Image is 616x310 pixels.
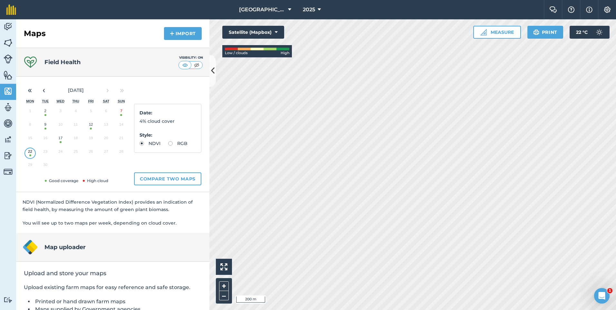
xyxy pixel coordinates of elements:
div: Visibility: On [178,55,203,60]
img: Four arrows, one pointing top left, one top right, one bottom right and the last bottom left [220,263,227,270]
img: svg+xml;base64,PHN2ZyB4bWxucz0iaHR0cDovL3d3dy53My5vcmcvMjAwMC9zdmciIHdpZHRoPSIxNyIgaGVpZ2h0PSIxNy... [586,6,592,14]
label: RGB [168,141,188,146]
button: [DATE] [51,83,101,97]
p: 4% cloud cover [140,118,196,125]
button: 29 September 2025 [23,160,38,173]
img: svg+xml;base64,PD94bWwgdmVyc2lvbj0iMS4wIiBlbmNvZGluZz0idXRmLTgiPz4KPCEtLSBHZW5lcmF0b3I6IEFkb2JlIE... [4,135,13,144]
button: 7 September 2025 [114,106,129,119]
img: svg+xml;base64,PHN2ZyB4bWxucz0iaHR0cDovL3d3dy53My5vcmcvMjAwMC9zdmciIHdpZHRoPSI1MCIgaGVpZ2h0PSI0MC... [193,62,201,68]
abbr: Wednesday [57,99,65,103]
button: 4 September 2025 [68,106,83,119]
li: Printed or hand drawn farm maps [34,298,202,305]
img: svg+xml;base64,PD94bWwgdmVyc2lvbj0iMS4wIiBlbmNvZGluZz0idXRmLTgiPz4KPCEtLSBHZW5lcmF0b3I6IEFkb2JlIE... [4,119,13,128]
button: 12 September 2025 [83,119,99,133]
img: svg+xml;base64,PHN2ZyB4bWxucz0iaHR0cDovL3d3dy53My5vcmcvMjAwMC9zdmciIHdpZHRoPSI1NiIgaGVpZ2h0PSI2MC... [4,86,13,96]
img: svg+xml;base64,PHN2ZyB4bWxucz0iaHR0cDovL3d3dy53My5vcmcvMjAwMC9zdmciIHdpZHRoPSI1MCIgaGVpZ2h0PSI0MC... [181,62,189,68]
button: 23 September 2025 [38,146,53,160]
abbr: Saturday [103,99,109,103]
button: Satellite (Mapbox) [222,26,284,39]
button: » [115,83,129,97]
span: [DATE] [68,87,84,93]
span: High [281,50,289,56]
img: svg+xml;base64,PD94bWwgdmVyc2lvbj0iMS4wIiBlbmNvZGluZz0idXRmLTgiPz4KPCEtLSBHZW5lcmF0b3I6IEFkb2JlIE... [4,167,13,176]
button: 20 September 2025 [99,133,114,146]
strong: Date : [140,110,152,116]
img: svg+xml;base64,PHN2ZyB4bWxucz0iaHR0cDovL3d3dy53My5vcmcvMjAwMC9zdmciIHdpZHRoPSI1NiIgaGVpZ2h0PSI2MC... [4,38,13,48]
button: 17 September 2025 [53,133,68,146]
span: Good coverage [43,178,78,183]
button: 9 September 2025 [38,119,53,133]
button: 22 °C [570,26,610,39]
img: Two speech bubbles overlapping with the left bubble in the forefront [549,6,557,13]
button: 19 September 2025 [83,133,99,146]
span: 1 [607,288,612,293]
button: 18 September 2025 [68,133,83,146]
img: Map uploader logo [23,239,38,255]
p: Upload existing farm maps for easy reference and safe storage. [24,284,202,291]
abbr: Friday [88,99,94,103]
img: svg+xml;base64,PHN2ZyB4bWxucz0iaHR0cDovL3d3dy53My5vcmcvMjAwMC9zdmciIHdpZHRoPSI1NiIgaGVpZ2h0PSI2MC... [4,70,13,80]
button: 30 September 2025 [38,160,53,173]
button: Print [527,26,563,39]
button: 26 September 2025 [83,146,99,160]
img: svg+xml;base64,PHN2ZyB4bWxucz0iaHR0cDovL3d3dy53My5vcmcvMjAwMC9zdmciIHdpZHRoPSIxOSIgaGVpZ2h0PSIyNC... [533,28,539,36]
button: 1 September 2025 [23,106,38,119]
button: « [23,83,37,97]
img: Ruler icon [480,29,487,35]
button: 14 September 2025 [114,119,129,133]
label: NDVI [140,141,160,146]
button: 22 September 2025 [23,146,38,160]
button: 24 September 2025 [53,146,68,160]
button: 28 September 2025 [114,146,129,160]
button: 10 September 2025 [53,119,68,133]
strong: Style : [140,132,152,138]
abbr: Monday [26,99,34,103]
p: NDVI (Normalized Difference Vegetation Index) provides an indication of field health, by measurin... [23,199,203,213]
button: › [101,83,115,97]
img: svg+xml;base64,PD94bWwgdmVyc2lvbj0iMS4wIiBlbmNvZGluZz0idXRmLTgiPz4KPCEtLSBHZW5lcmF0b3I6IEFkb2JlIE... [4,22,13,32]
p: You will see up to two maps per week, depending on cloud cover. [23,219,203,227]
img: svg+xml;base64,PD94bWwgdmVyc2lvbj0iMS4wIiBlbmNvZGluZz0idXRmLTgiPz4KPCEtLSBHZW5lcmF0b3I6IEFkb2JlIE... [4,102,13,112]
abbr: Thursday [72,99,79,103]
button: 8 September 2025 [23,119,38,133]
img: svg+xml;base64,PD94bWwgdmVyc2lvbj0iMS4wIiBlbmNvZGluZz0idXRmLTgiPz4KPCEtLSBHZW5lcmF0b3I6IEFkb2JlIE... [4,151,13,160]
button: 21 September 2025 [114,133,129,146]
button: 2 September 2025 [38,106,53,119]
abbr: Tuesday [42,99,49,103]
button: 15 September 2025 [23,133,38,146]
span: 22 ° C [576,26,588,39]
h4: Map uploader [44,243,86,252]
h4: Field Health [44,58,81,67]
h2: Upload and store your maps [24,269,202,277]
button: 5 September 2025 [83,106,99,119]
span: 2025 [303,6,315,14]
button: – [219,291,229,300]
img: fieldmargin Logo [6,5,16,15]
span: [GEOGRAPHIC_DATA][PERSON_NAME] [239,6,285,14]
span: Low / clouds [225,50,248,56]
img: A question mark icon [567,6,575,13]
button: Import [164,27,202,40]
img: svg+xml;base64,PD94bWwgdmVyc2lvbj0iMS4wIiBlbmNvZGluZz0idXRmLTgiPz4KPCEtLSBHZW5lcmF0b3I6IEFkb2JlIE... [4,297,13,303]
button: 25 September 2025 [68,146,83,160]
button: + [219,281,229,291]
h2: Maps [24,28,46,39]
button: 3 September 2025 [53,106,68,119]
button: 16 September 2025 [38,133,53,146]
img: svg+xml;base64,PD94bWwgdmVyc2lvbj0iMS4wIiBlbmNvZGluZz0idXRmLTgiPz4KPCEtLSBHZW5lcmF0b3I6IEFkb2JlIE... [593,26,606,39]
button: 27 September 2025 [99,146,114,160]
button: 13 September 2025 [99,119,114,133]
img: svg+xml;base64,PHN2ZyB4bWxucz0iaHR0cDovL3d3dy53My5vcmcvMjAwMC9zdmciIHdpZHRoPSIxNCIgaGVpZ2h0PSIyNC... [170,30,174,37]
img: A cog icon [603,6,611,13]
iframe: Intercom live chat [594,288,610,304]
abbr: Sunday [118,99,125,103]
button: 11 September 2025 [68,119,83,133]
span: High cloud [82,178,108,183]
img: svg+xml;base64,PD94bWwgdmVyc2lvbj0iMS4wIiBlbmNvZGluZz0idXRmLTgiPz4KPCEtLSBHZW5lcmF0b3I6IEFkb2JlIE... [4,54,13,63]
button: ‹ [37,83,51,97]
button: 6 September 2025 [99,106,114,119]
button: Compare two maps [134,172,201,185]
button: Measure [473,26,521,39]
